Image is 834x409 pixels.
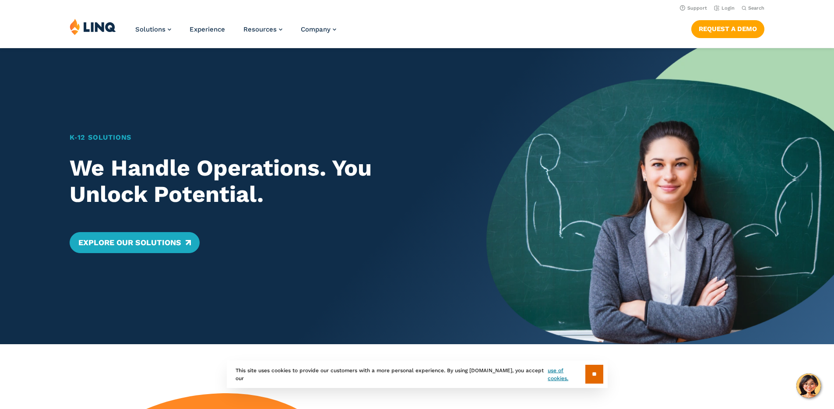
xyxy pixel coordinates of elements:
[548,367,585,382] a: use of cookies.
[70,232,200,253] a: Explore Our Solutions
[680,5,707,11] a: Support
[486,48,834,344] img: Home Banner
[748,5,764,11] span: Search
[135,25,165,33] span: Solutions
[70,18,116,35] img: LINQ | K‑12 Software
[227,360,608,388] div: This site uses cookies to provide our customers with a more personal experience. By using [DOMAIN...
[691,20,764,38] a: Request a Demo
[691,18,764,38] nav: Button Navigation
[301,25,331,33] span: Company
[243,25,277,33] span: Resources
[135,25,171,33] a: Solutions
[301,25,336,33] a: Company
[190,25,225,33] a: Experience
[714,5,735,11] a: Login
[742,5,764,11] button: Open Search Bar
[243,25,282,33] a: Resources
[135,18,336,47] nav: Primary Navigation
[70,132,453,143] h1: K‑12 Solutions
[70,155,453,208] h2: We Handle Operations. You Unlock Potential.
[796,374,821,398] button: Hello, have a question? Let’s chat.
